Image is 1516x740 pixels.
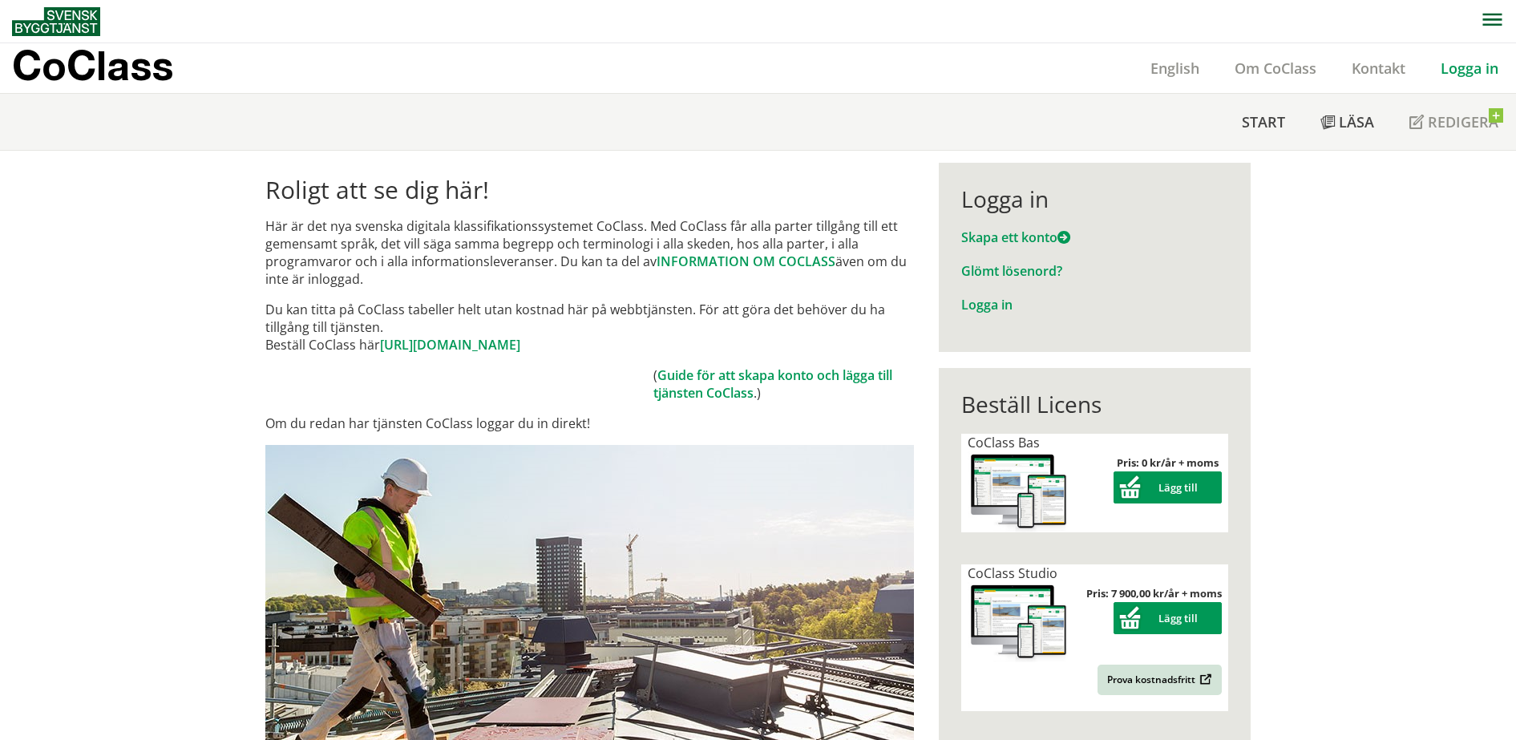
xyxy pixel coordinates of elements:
[12,56,173,75] p: CoClass
[657,253,835,270] a: INFORMATION OM COCLASS
[961,228,1070,246] a: Skapa ett konto
[653,366,892,402] a: Guide för att skapa konto och lägga till tjänsten CoClass
[1224,94,1303,150] a: Start
[1303,94,1392,150] a: Läsa
[1242,112,1285,131] span: Start
[968,582,1070,663] img: coclass-license.jpg
[961,185,1228,212] div: Logga in
[961,262,1062,280] a: Glömt lösenord?
[961,296,1013,313] a: Logga in
[968,564,1057,582] span: CoClass Studio
[1114,611,1222,625] a: Lägg till
[1217,59,1334,78] a: Om CoClass
[12,7,100,36] img: Svensk Byggtjänst
[1334,59,1423,78] a: Kontakt
[961,390,1228,418] div: Beställ Licens
[1114,602,1222,634] button: Lägg till
[968,434,1040,451] span: CoClass Bas
[968,451,1070,532] img: coclass-license.jpg
[1114,480,1222,495] a: Lägg till
[1339,112,1374,131] span: Läsa
[1423,59,1516,78] a: Logga in
[653,366,914,402] td: ( .)
[265,176,914,204] h1: Roligt att se dig här!
[265,217,914,288] p: Här är det nya svenska digitala klassifikationssystemet CoClass. Med CoClass får alla parter till...
[1114,471,1222,503] button: Lägg till
[265,301,914,354] p: Du kan titta på CoClass tabeller helt utan kostnad här på webbtjänsten. För att göra det behöver ...
[1086,586,1222,600] strong: Pris: 7 900,00 kr/år + moms
[1098,665,1222,695] a: Prova kostnadsfritt
[265,414,914,432] p: Om du redan har tjänsten CoClass loggar du in direkt!
[1117,455,1219,470] strong: Pris: 0 kr/år + moms
[1133,59,1217,78] a: English
[1197,673,1212,685] img: Outbound.png
[12,43,208,93] a: CoClass
[380,336,520,354] a: [URL][DOMAIN_NAME]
